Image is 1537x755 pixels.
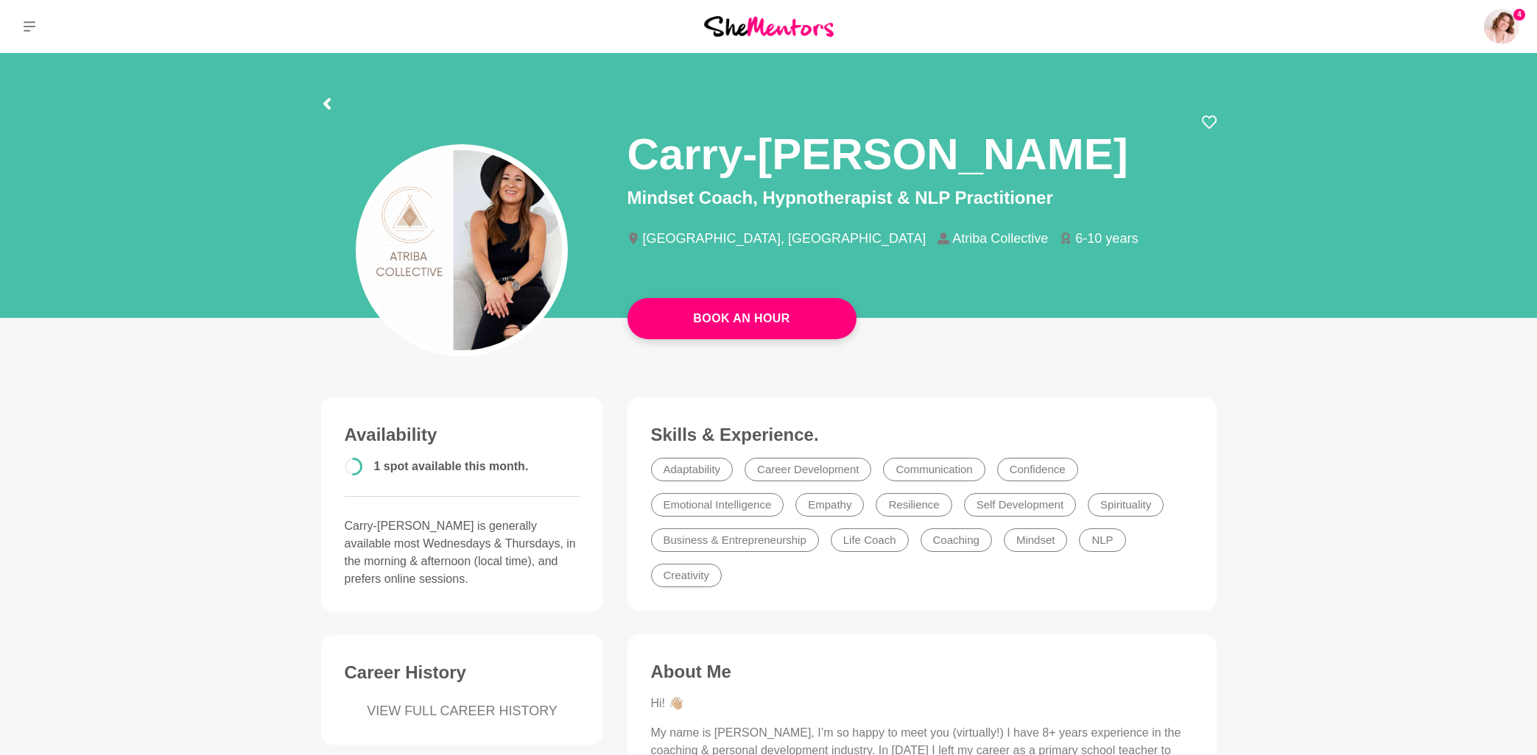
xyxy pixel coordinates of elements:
a: Book An Hour [627,298,857,339]
h3: Availability [345,424,580,446]
h3: Career History [345,662,580,684]
img: She Mentors Logo [704,16,834,36]
p: Mindset Coach, Hypnotherapist & NLP Practitioner [627,185,1217,211]
a: VIEW FULL CAREER HISTORY [345,701,580,721]
li: Atriba Collective [938,232,1060,245]
h1: Carry-[PERSON_NAME] [627,127,1128,182]
h3: About Me [651,661,1193,683]
h3: Skills & Experience. [651,424,1193,446]
span: 4 [1513,9,1525,21]
li: 6-10 years [1060,232,1150,245]
p: Hi! 👋🏼 [651,695,1193,712]
li: [GEOGRAPHIC_DATA], [GEOGRAPHIC_DATA] [627,232,938,245]
span: 1 spot available this month. [374,460,529,472]
img: Amanda Greenman [1484,9,1519,44]
a: Amanda Greenman4 [1484,9,1519,44]
p: Carry-[PERSON_NAME] is generally available most Wednesdays & Thursdays, in the morning & afternoo... [345,517,580,588]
